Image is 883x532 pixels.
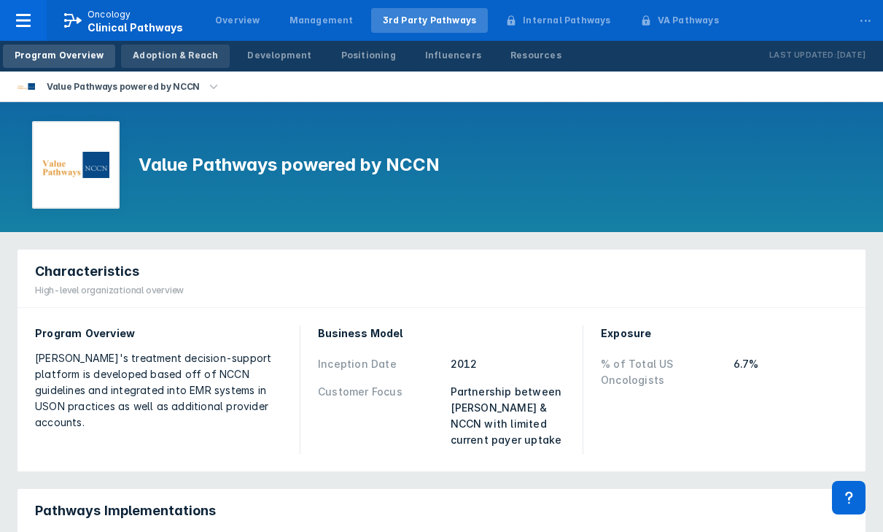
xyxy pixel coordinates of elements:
[499,45,573,68] a: Resources
[35,284,184,297] div: High-level organizational overview
[3,45,115,68] a: Program Overview
[523,14,610,27] div: Internal Pathways
[832,481,866,514] div: Contact Support
[383,14,477,27] div: 3rd Party Pathways
[278,8,365,33] a: Management
[289,14,354,27] div: Management
[769,48,836,63] p: Last Updated:
[17,83,35,90] img: value-pathways-nccn
[341,49,396,62] div: Positioning
[215,14,260,27] div: Overview
[425,49,481,62] div: Influencers
[836,48,866,63] p: [DATE]
[15,49,104,62] div: Program Overview
[318,384,442,448] div: Customer Focus
[236,45,323,68] a: Development
[139,153,440,177] h1: Value Pathways powered by NCCN
[413,45,493,68] a: Influencers
[41,77,206,97] div: Value Pathways powered by NCCN
[35,502,216,520] span: Pathways Implementations
[35,325,282,342] div: Program Overview
[601,356,725,388] div: % of Total US Oncologists
[121,45,230,68] a: Adoption & Reach
[133,49,218,62] div: Adoption & Reach
[35,350,282,431] div: [PERSON_NAME]'s treatment decision-support platform is developed based off of NCCN guidelines and...
[42,152,109,179] img: value-pathways-nccn
[851,2,880,33] div: ...
[203,8,272,33] a: Overview
[451,384,566,448] div: Partnership between [PERSON_NAME] & NCCN with limited current payer uptake
[330,45,408,68] a: Positioning
[318,356,442,372] div: Inception Date
[734,356,849,388] div: 6.7%
[451,356,566,372] div: 2012
[247,49,311,62] div: Development
[87,8,131,21] p: Oncology
[318,325,565,342] div: Business Model
[371,8,489,33] a: 3rd Party Pathways
[35,263,139,280] span: Characteristics
[658,14,719,27] div: VA Pathways
[601,325,848,342] div: Exposure
[87,21,183,34] span: Clinical Pathways
[510,49,561,62] div: Resources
